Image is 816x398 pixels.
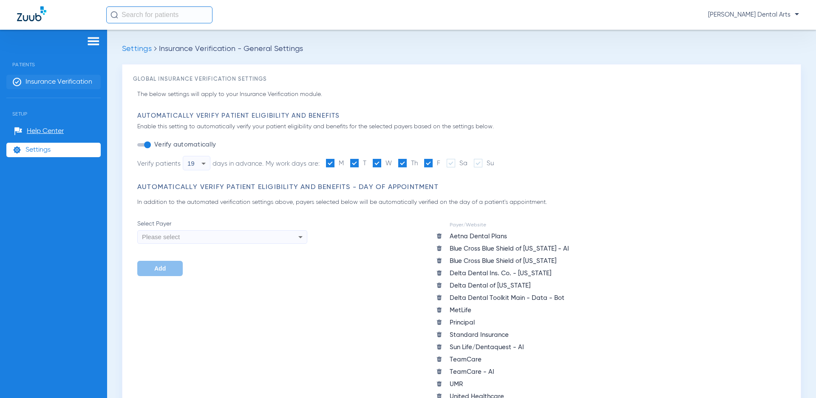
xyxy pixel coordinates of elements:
[350,159,366,168] label: T
[436,294,442,301] img: trash icon
[436,319,442,325] img: trash icon
[436,368,442,375] img: trash icon
[436,257,442,264] img: trash icon
[436,282,442,288] img: trash icon
[450,367,569,377] div: TeamCare - AI
[450,293,569,303] div: Delta Dental Toolkit Main - Data - Bot
[449,220,569,230] td: Payer/Website
[87,36,100,46] img: hamburger-icon
[436,307,442,313] img: trash icon
[436,331,442,338] img: trash icon
[137,261,183,276] button: Add
[17,6,46,21] img: Zuub Logo
[450,354,569,365] div: TeamCare
[436,270,442,276] img: trash icon
[773,357,816,398] iframe: Chat Widget
[187,160,195,167] span: 19
[436,356,442,362] img: trash icon
[373,159,392,168] label: W
[6,49,101,68] span: Patients
[326,159,344,168] label: M
[6,98,101,117] span: Setup
[110,11,118,19] img: Search Icon
[137,156,263,170] div: Verify patients days in advance.
[450,268,569,279] div: Delta Dental Ins. Co. - [US_STATE]
[153,141,216,149] label: Verify automatically
[450,330,569,340] div: Standard Insurance
[450,231,569,242] div: Aetna Dental Plans
[122,45,152,53] span: Settings
[25,146,51,154] span: Settings
[450,342,569,353] div: Sun Life/Dentaquest - AI
[450,280,569,291] div: Delta Dental of [US_STATE]
[14,127,64,135] a: Help Center
[450,243,569,254] div: Blue Cross Blue Shield of [US_STATE] - AI
[137,122,790,131] p: Enable this setting to automatically verify your patient eligibility and benefits for the selecte...
[436,233,442,239] img: trash icon
[154,265,166,272] span: Add
[133,75,790,84] h3: Global Insurance Verification Settings
[436,344,442,350] img: trash icon
[450,256,569,266] div: Blue Cross Blue Shield of [US_STATE]
[137,112,790,120] h3: Automatically Verify Patient Eligibility and Benefits
[137,90,790,99] p: The below settings will apply to your Insurance Verification module.
[450,305,569,316] div: MetLife
[25,78,92,86] span: Insurance Verification
[436,245,442,251] img: trash icon
[708,11,799,19] span: [PERSON_NAME] Dental Arts
[450,379,569,390] div: UMR
[424,159,440,168] label: F
[106,6,212,23] input: Search for patients
[137,198,790,207] p: In addition to the automated verification settings above, payers selected below will be automatic...
[27,127,64,135] span: Help Center
[447,159,467,168] label: Sa
[159,45,303,53] span: Insurance Verification - General Settings
[142,233,180,240] span: Please select
[436,381,442,387] img: trash icon
[137,220,307,228] span: Select Payer
[474,159,494,168] label: Su
[137,183,790,192] h3: Automatically Verify Patient Eligibility and Benefits - Day of Appointment
[398,159,418,168] label: Th
[266,161,320,167] span: My work days are:
[450,317,569,328] div: Principal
